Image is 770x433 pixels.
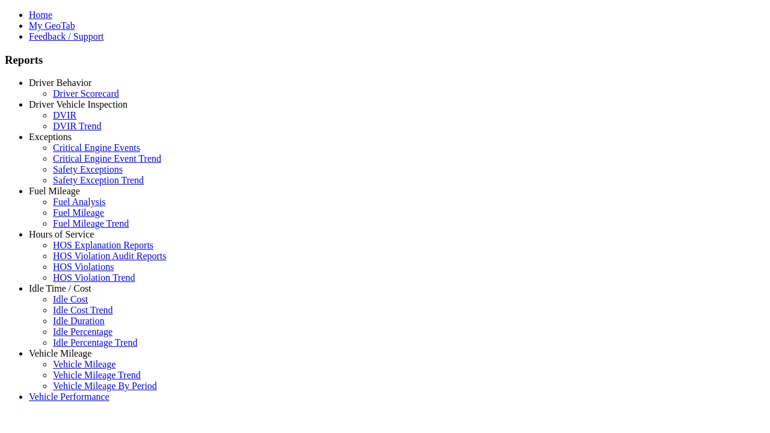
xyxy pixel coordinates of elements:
a: Hours of Service [29,229,94,239]
h3: Reports [5,54,765,67]
a: My GeoTab [29,20,75,31]
a: Driver Vehicle Inspection [29,99,128,109]
a: Home [29,10,52,20]
a: DVIR Trend [53,121,101,131]
a: Feedback / Support [29,31,103,41]
a: Fuel Mileage [29,186,80,196]
a: Fuel Mileage Trend [53,218,129,229]
a: HOS Violations [53,262,114,272]
a: HOS Violation Audit Reports [53,251,167,261]
a: Driver Behavior [29,78,91,88]
a: Vehicle Mileage [53,359,115,369]
a: Driver Scorecard [53,88,119,99]
a: Critical Engine Event Trend [53,153,161,164]
a: Idle Cost [53,294,88,304]
a: Critical Engine Events [53,143,140,153]
a: Idle Time / Cost [29,283,91,293]
a: Vehicle Performance [29,392,109,402]
a: HOS Explanation Reports [53,240,153,250]
a: Vehicle Mileage [29,348,91,358]
a: Fuel Mileage [53,207,104,218]
a: Fuel Analysis [53,197,106,207]
a: Exceptions [29,132,72,142]
a: Idle Percentage [53,327,112,337]
a: DVIR [53,110,76,120]
a: Idle Duration [53,316,105,326]
a: Vehicle Mileage By Period [53,381,157,391]
a: Safety Exception Trend [53,175,144,185]
a: HOS Violation Trend [53,272,135,283]
a: Vehicle Mileage Trend [53,370,141,380]
a: Idle Percentage Trend [53,337,137,348]
a: Safety Exceptions [53,164,123,174]
a: Idle Cost Trend [53,305,113,315]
